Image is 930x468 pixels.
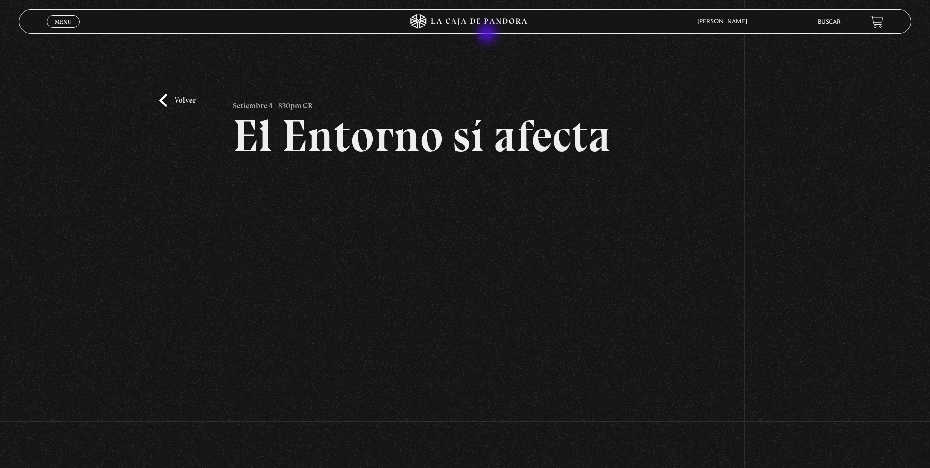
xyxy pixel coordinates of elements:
p: Setiembre 4 - 830pm CR [233,94,313,113]
span: [PERSON_NAME] [692,19,757,25]
iframe: Dailymotion video player – El entorno si Afecta Live (95) [233,173,697,435]
span: Menu [55,19,71,25]
h2: El Entorno sí afecta [233,113,697,158]
a: Buscar [818,19,841,25]
a: View your shopping cart [870,15,883,28]
span: Cerrar [52,27,75,34]
a: Volver [159,94,196,107]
